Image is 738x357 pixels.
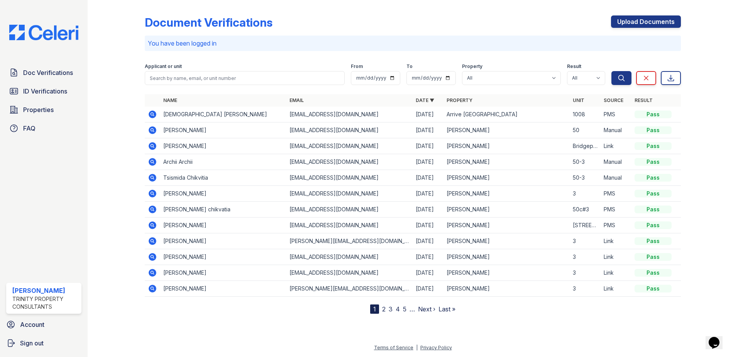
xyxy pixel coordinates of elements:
[160,186,286,202] td: [PERSON_NAME]
[635,142,672,150] div: Pass
[351,63,363,70] label: From
[413,138,443,154] td: [DATE]
[570,233,601,249] td: 3
[570,138,601,154] td: Bridgeport
[418,305,435,313] a: Next ›
[635,253,672,261] div: Pass
[570,107,601,122] td: 1008
[447,97,472,103] a: Property
[382,305,386,313] a: 2
[570,186,601,202] td: 3
[23,105,54,114] span: Properties
[20,320,44,329] span: Account
[145,15,273,29] div: Document Verifications
[413,107,443,122] td: [DATE]
[601,122,631,138] td: Manual
[374,345,413,350] a: Terms of Service
[20,338,44,348] span: Sign out
[635,97,653,103] a: Result
[635,174,672,182] div: Pass
[601,202,631,218] td: PMS
[443,186,570,202] td: [PERSON_NAME]
[416,97,434,103] a: Date ▼
[413,202,443,218] td: [DATE]
[23,68,73,77] span: Doc Verifications
[438,305,455,313] a: Last »
[413,154,443,170] td: [DATE]
[604,97,623,103] a: Source
[403,305,406,313] a: 5
[570,281,601,297] td: 3
[706,326,730,349] iframe: chat widget
[413,186,443,202] td: [DATE]
[635,110,672,118] div: Pass
[413,122,443,138] td: [DATE]
[160,281,286,297] td: [PERSON_NAME]
[389,305,393,313] a: 3
[6,65,81,80] a: Doc Verifications
[611,15,681,28] a: Upload Documents
[567,63,581,70] label: Result
[160,154,286,170] td: Archii Archii
[443,218,570,233] td: [PERSON_NAME]
[160,107,286,122] td: [DEMOGRAPHIC_DATA] [PERSON_NAME]
[23,124,36,133] span: FAQ
[635,237,672,245] div: Pass
[420,345,452,350] a: Privacy Policy
[443,249,570,265] td: [PERSON_NAME]
[635,206,672,213] div: Pass
[601,170,631,186] td: Manual
[12,286,78,295] div: [PERSON_NAME]
[3,25,85,40] img: CE_Logo_Blue-a8612792a0a2168367f1c8372b55b34899dd931a85d93a1a3d3e32e68fde9ad4.png
[635,285,672,292] div: Pass
[413,265,443,281] td: [DATE]
[286,138,413,154] td: [EMAIL_ADDRESS][DOMAIN_NAME]
[443,154,570,170] td: [PERSON_NAME]
[145,63,182,70] label: Applicant or unit
[289,97,304,103] a: Email
[443,265,570,281] td: [PERSON_NAME]
[286,249,413,265] td: [EMAIL_ADDRESS][DOMAIN_NAME]
[570,249,601,265] td: 3
[160,138,286,154] td: [PERSON_NAME]
[416,345,418,350] div: |
[570,218,601,233] td: [STREET_ADDRESS]
[635,221,672,229] div: Pass
[635,158,672,166] div: Pass
[3,335,85,351] a: Sign out
[413,233,443,249] td: [DATE]
[573,97,584,103] a: Unit
[443,281,570,297] td: [PERSON_NAME]
[286,218,413,233] td: [EMAIL_ADDRESS][DOMAIN_NAME]
[286,265,413,281] td: [EMAIL_ADDRESS][DOMAIN_NAME]
[601,233,631,249] td: Link
[443,122,570,138] td: [PERSON_NAME]
[23,87,67,96] span: ID Verifications
[148,39,678,48] p: You have been logged in
[570,122,601,138] td: 50
[570,265,601,281] td: 3
[6,83,81,99] a: ID Verifications
[160,233,286,249] td: [PERSON_NAME]
[601,107,631,122] td: PMS
[443,233,570,249] td: [PERSON_NAME]
[413,170,443,186] td: [DATE]
[635,269,672,277] div: Pass
[6,102,81,117] a: Properties
[286,186,413,202] td: [EMAIL_ADDRESS][DOMAIN_NAME]
[370,304,379,314] div: 1
[570,154,601,170] td: 50-3
[443,107,570,122] td: Arrive [GEOGRAPHIC_DATA]
[635,190,672,197] div: Pass
[570,202,601,218] td: 50c#3
[443,138,570,154] td: [PERSON_NAME]
[286,107,413,122] td: [EMAIL_ADDRESS][DOMAIN_NAME]
[286,281,413,297] td: [PERSON_NAME][EMAIL_ADDRESS][DOMAIN_NAME]
[396,305,400,313] a: 4
[410,304,415,314] span: …
[413,218,443,233] td: [DATE]
[601,281,631,297] td: Link
[462,63,482,70] label: Property
[12,295,78,311] div: Trinity Property Consultants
